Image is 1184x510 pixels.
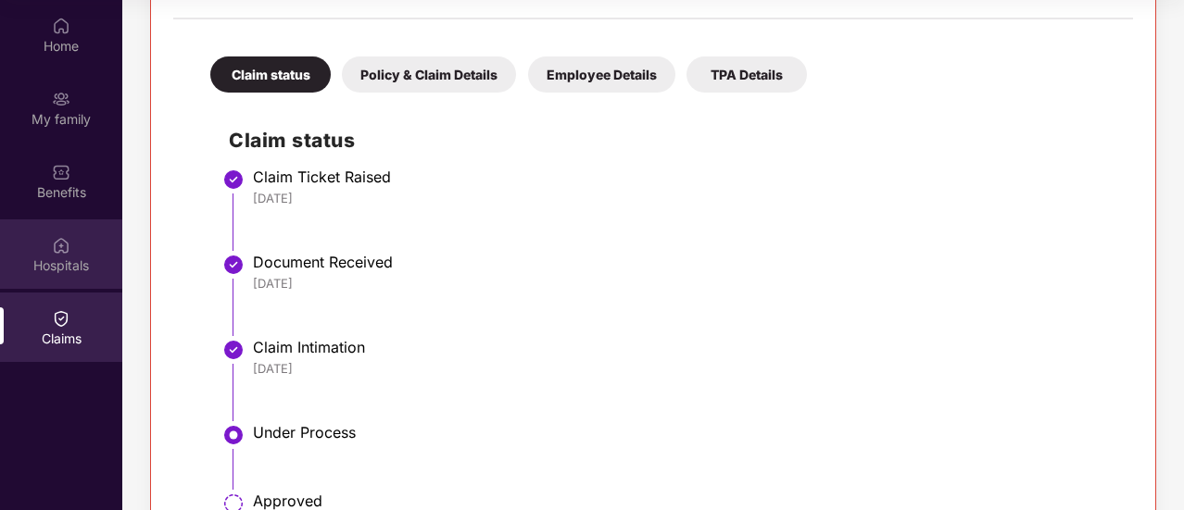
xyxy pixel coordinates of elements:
img: svg+xml;base64,PHN2ZyBpZD0iU3RlcC1Eb25lLTMyeDMyIiB4bWxucz0iaHR0cDovL3d3dy53My5vcmcvMjAwMC9zdmciIH... [222,339,245,361]
div: Claim status [210,56,331,93]
div: TPA Details [686,56,807,93]
div: [DATE] [253,190,1115,206]
img: svg+xml;base64,PHN2ZyBpZD0iQmVuZWZpdHMiIHhtbG5zPSJodHRwOi8vd3d3LnczLm9yZy8yMDAwL3N2ZyIgd2lkdGg9Ij... [52,163,70,181]
img: svg+xml;base64,PHN2ZyB3aWR0aD0iMjAiIGhlaWdodD0iMjAiIHZpZXdCb3g9IjAgMCAyMCAyMCIgZmlsbD0ibm9uZSIgeG... [52,90,70,108]
div: Approved [253,491,1115,510]
div: Claim Ticket Raised [253,168,1115,186]
img: svg+xml;base64,PHN2ZyBpZD0iSG9tZSIgeG1sbnM9Imh0dHA6Ly93d3cudzMub3JnLzIwMDAvc3ZnIiB3aWR0aD0iMjAiIG... [52,17,70,35]
div: [DATE] [253,360,1115,377]
img: svg+xml;base64,PHN2ZyBpZD0iU3RlcC1Eb25lLTMyeDMyIiB4bWxucz0iaHR0cDovL3d3dy53My5vcmcvMjAwMC9zdmciIH... [222,254,245,276]
img: svg+xml;base64,PHN2ZyBpZD0iU3RlcC1BY3RpdmUtMzJ4MzIiIHhtbG5zPSJodHRwOi8vd3d3LnczLm9yZy8yMDAwL3N2Zy... [222,424,245,446]
img: svg+xml;base64,PHN2ZyBpZD0iU3RlcC1Eb25lLTMyeDMyIiB4bWxucz0iaHR0cDovL3d3dy53My5vcmcvMjAwMC9zdmciIH... [222,168,245,191]
h2: Claim status [229,125,1115,155]
div: Policy & Claim Details [342,56,516,93]
div: Document Received [253,253,1115,271]
img: svg+xml;base64,PHN2ZyBpZD0iSG9zcGl0YWxzIiB4bWxucz0iaHR0cDovL3d3dy53My5vcmcvMjAwMC9zdmciIHdpZHRoPS... [52,236,70,255]
img: svg+xml;base64,PHN2ZyBpZD0iQ2xhaW0iIHhtbG5zPSJodHRwOi8vd3d3LnczLm9yZy8yMDAwL3N2ZyIgd2lkdGg9IjIwIi... [52,309,70,328]
div: Claim Intimation [253,338,1115,356]
div: [DATE] [253,275,1115,292]
div: Employee Details [528,56,675,93]
div: Under Process [253,423,1115,442]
